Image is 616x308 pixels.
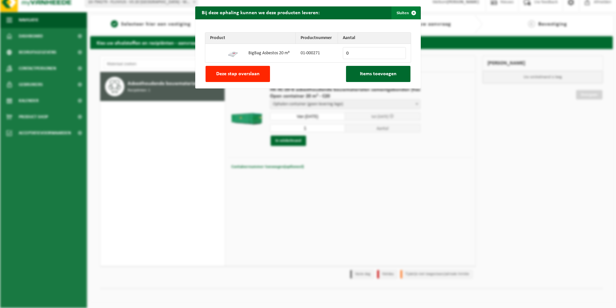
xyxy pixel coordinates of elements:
button: Sluiten [391,6,420,19]
th: Product [205,33,296,44]
button: Items toevoegen [346,66,410,82]
th: Aantal [338,33,411,44]
th: Productnummer [296,33,338,44]
td: BigBag Asbestos 20 m³ [244,44,296,62]
h2: Bij deze ophaling kunnen we deze producten leveren: [195,6,326,19]
button: Deze stap overslaan [206,66,270,82]
span: Deze stap overslaan [216,71,260,77]
img: 01-000271 [228,47,238,58]
span: Items toevoegen [360,71,397,77]
td: 01-000271 [296,44,338,62]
